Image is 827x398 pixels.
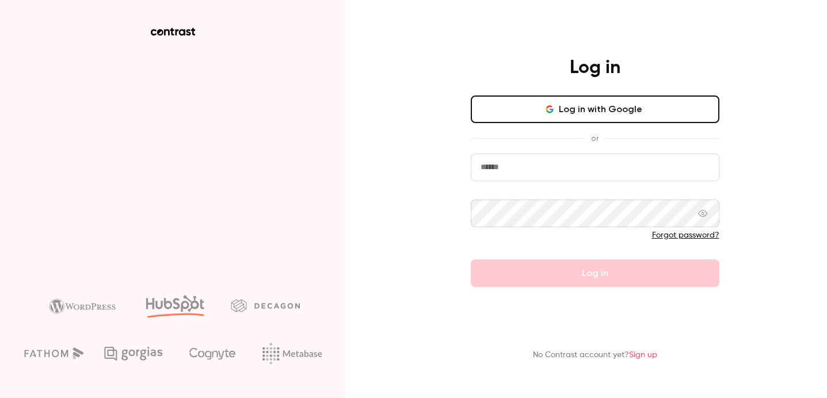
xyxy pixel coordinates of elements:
a: Sign up [629,351,657,359]
p: No Contrast account yet? [533,349,657,361]
button: Log in with Google [471,95,719,123]
img: decagon [231,299,300,312]
h4: Log in [570,56,620,79]
a: Forgot password? [652,231,719,239]
span: or [585,132,604,144]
